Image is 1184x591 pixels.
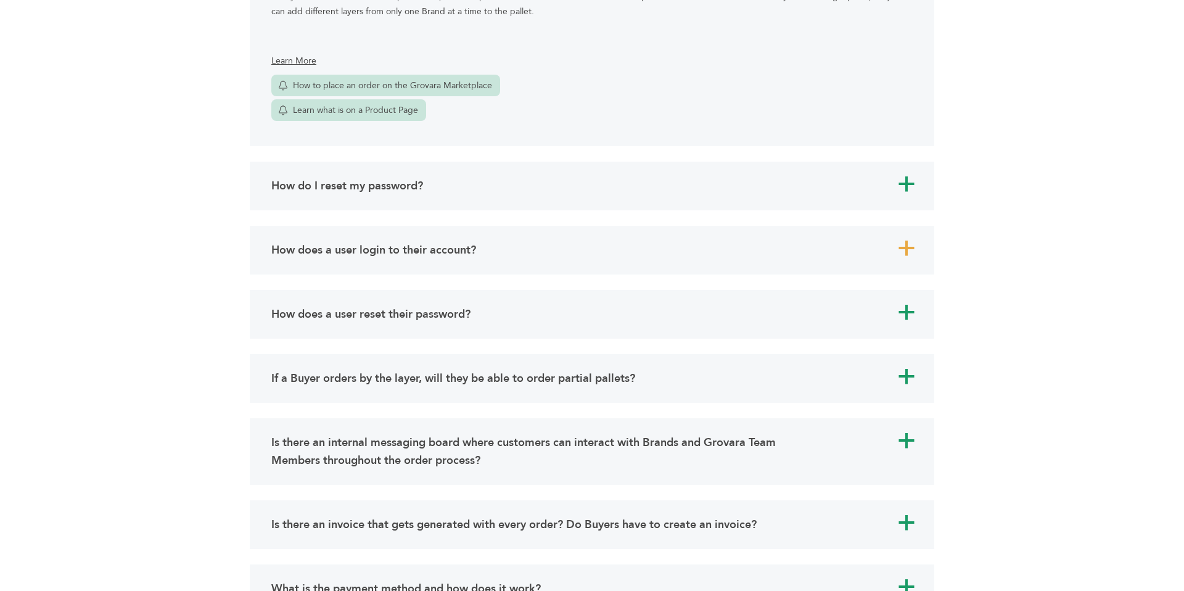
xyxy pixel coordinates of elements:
a: a How does a user login to their account? [268,238,916,262]
span: a [897,368,916,386]
h4: Is there an internal messaging board where customers can interact with Brands and Grovara Team Me... [271,434,816,469]
span: a [897,175,916,194]
span: a [897,239,916,258]
h4: How do I reset my password? [271,177,423,195]
span: a [897,514,916,532]
a: a Is there an internal messaging board where customers can interact with Brands and Grovara Team ... [268,431,916,473]
a: a How does a user reset their password? [268,302,916,326]
a: a How do I reset my password? [268,174,916,198]
a: a If a Buyer orders by the layer, will they be able to order partial pallets? [268,366,916,391]
a: How to place an order on the Grovara Marketplace [271,75,500,96]
a: Learn what is on a Product Page [271,99,426,121]
span: Learn More [271,55,316,67]
h4: If a Buyer orders by the layer, will they be able to order partial pallets? [271,370,635,387]
a: a Is there an invoice that gets generated with every order? Do Buyers have to create an invoice? [268,513,916,537]
h4: Is there an invoice that gets generated with every order? Do Buyers have to create an invoice? [271,516,757,534]
h4: How does a user reset their password? [271,305,471,323]
span: a [897,304,916,322]
h4: How does a user login to their account? [271,241,476,259]
span: a [897,432,916,450]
